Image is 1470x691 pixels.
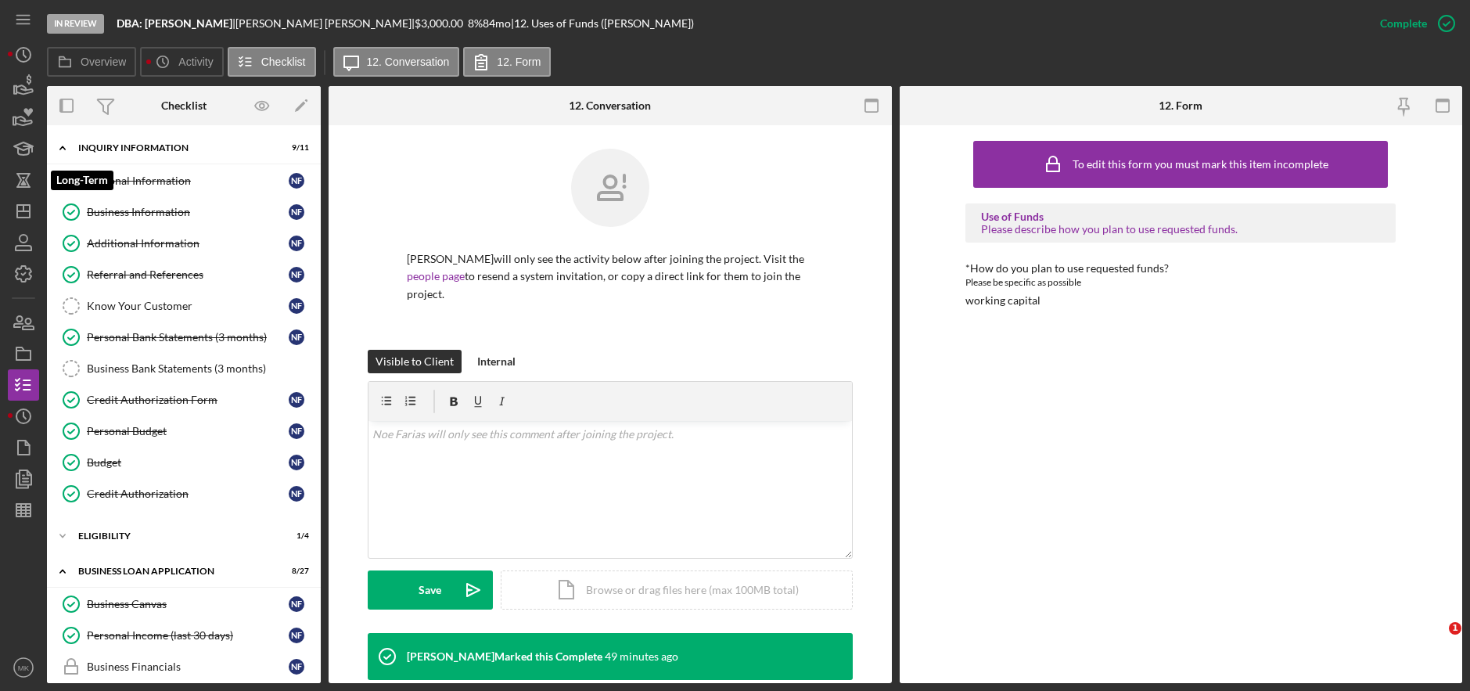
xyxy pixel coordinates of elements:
[55,588,313,620] a: Business CanvasNF
[55,165,313,196] a: Personal InformationNF
[8,652,39,683] button: MK
[47,14,104,34] div: In Review
[81,56,126,68] label: Overview
[281,567,309,576] div: 8 / 27
[407,250,814,303] p: [PERSON_NAME] will only see the activity below after joining the project. Visit the to resend a s...
[289,392,304,408] div: N F
[55,259,313,290] a: Referral and ReferencesNF
[469,350,523,373] button: Internal
[965,262,1396,275] div: *How do you plan to use requested funds?
[981,223,1380,236] div: Please describe how you plan to use requested funds.
[87,456,289,469] div: Budget
[117,17,235,30] div: |
[569,99,651,112] div: 12. Conversation
[87,362,312,375] div: Business Bank Statements (3 months)
[289,329,304,345] div: N F
[368,350,462,373] button: Visible to Client
[78,143,270,153] div: INQUIRY INFORMATION
[55,290,313,322] a: Know Your CustomerNF
[289,423,304,439] div: N F
[289,628,304,643] div: N F
[289,204,304,220] div: N F
[1159,99,1202,112] div: 12. Form
[261,56,306,68] label: Checklist
[407,650,602,663] div: [PERSON_NAME] Marked this Complete
[55,620,313,651] a: Personal Income (last 30 days)NF
[605,650,678,663] time: 2025-08-21 15:11
[78,567,270,576] div: BUSINESS LOAN APPLICATION
[367,56,450,68] label: 12. Conversation
[289,455,304,470] div: N F
[1073,158,1328,171] div: To edit this form you must mark this item incomplete
[415,17,468,30] div: $3,000.00
[87,488,289,500] div: Credit Authorization
[289,298,304,314] div: N F
[289,596,304,612] div: N F
[477,350,516,373] div: Internal
[228,47,316,77] button: Checklist
[1380,8,1427,39] div: Complete
[87,629,289,642] div: Personal Income (last 30 days)
[55,478,313,509] a: Credit AuthorizationNF
[235,17,415,30] div: [PERSON_NAME] [PERSON_NAME] |
[289,486,304,502] div: N F
[281,143,309,153] div: 9 / 11
[47,47,136,77] button: Overview
[87,300,289,312] div: Know Your Customer
[78,531,270,541] div: ELIGIBILITY
[55,196,313,228] a: Business InformationNF
[87,268,289,281] div: Referral and References
[376,350,454,373] div: Visible to Client
[965,294,1041,307] div: working capital
[289,236,304,251] div: N F
[161,99,207,112] div: Checklist
[289,173,304,189] div: N F
[407,269,465,283] a: people page
[333,47,460,77] button: 12. Conversation
[1364,8,1462,39] button: Complete
[281,531,309,541] div: 1 / 4
[463,47,551,77] button: 12. Form
[87,425,289,437] div: Personal Budget
[289,659,304,675] div: N F
[55,384,313,416] a: Credit Authorization FormNF
[18,664,30,672] text: MK
[511,17,694,30] div: | 12. Uses of Funds ([PERSON_NAME])
[87,394,289,406] div: Credit Authorization Form
[368,570,493,610] button: Save
[140,47,223,77] button: Activity
[965,275,1396,290] div: Please be specific as possible
[1417,622,1454,660] iframe: Intercom live chat
[55,353,313,384] a: Business Bank Statements (3 months)
[87,598,289,610] div: Business Canvas
[87,660,289,673] div: Business Financials
[468,17,483,30] div: 8 %
[87,237,289,250] div: Additional Information
[55,447,313,478] a: BudgetNF
[117,16,232,30] b: DBA: [PERSON_NAME]
[497,56,541,68] label: 12. Form
[981,211,1380,223] div: Use of Funds
[55,416,313,447] a: Personal BudgetNF
[87,331,289,344] div: Personal Bank Statements (3 months)
[289,267,304,283] div: N F
[87,206,289,218] div: Business Information
[55,651,313,682] a: Business FinancialsNF
[87,175,289,187] div: Personal Information
[483,17,511,30] div: 84 mo
[55,322,313,353] a: Personal Bank Statements (3 months)NF
[55,228,313,259] a: Additional InformationNF
[1449,622,1461,635] span: 1
[419,570,441,610] div: Save
[178,56,213,68] label: Activity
